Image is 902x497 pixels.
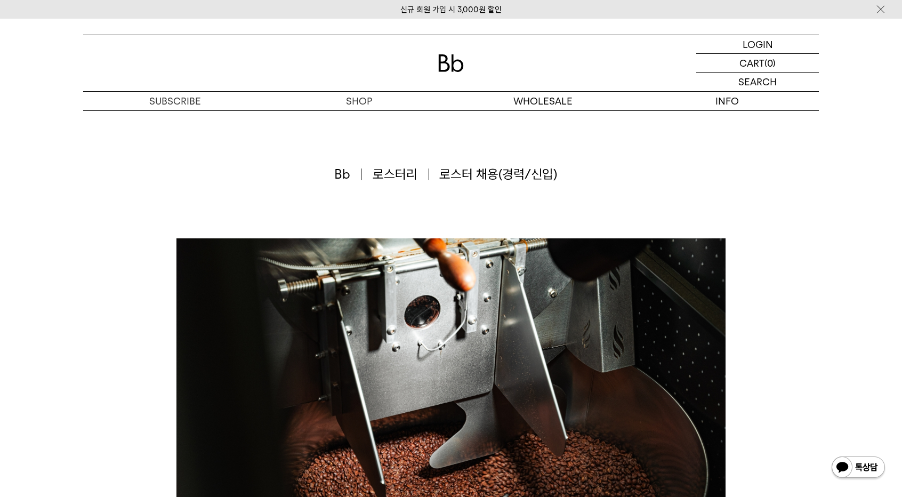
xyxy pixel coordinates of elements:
[696,35,819,54] a: LOGIN
[438,54,464,72] img: 로고
[831,455,886,481] img: 카카오톡 채널 1:1 채팅 버튼
[83,92,267,110] a: SUBSCRIBE
[400,5,502,14] a: 신규 회원 가입 시 3,000원 할인
[439,165,557,183] span: 로스터 채용(경력/신입)
[743,35,773,53] p: LOGIN
[451,92,635,110] p: WHOLESALE
[696,54,819,73] a: CART (0)
[267,92,451,110] a: SHOP
[635,92,819,110] p: INFO
[334,165,362,183] span: Bb
[373,165,429,183] span: 로스터리
[764,54,776,72] p: (0)
[739,54,764,72] p: CART
[738,73,777,91] p: SEARCH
